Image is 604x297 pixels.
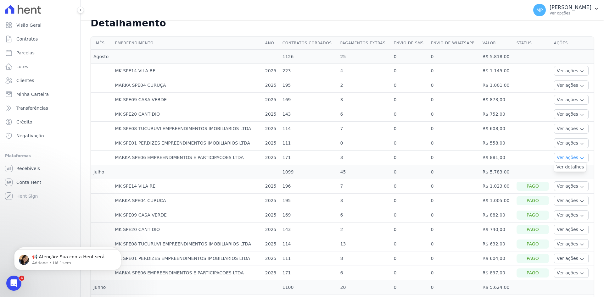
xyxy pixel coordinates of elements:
td: 195 [280,78,338,93]
td: R$ 5.818,00 [480,50,514,64]
td: 7 [338,122,391,136]
th: Status [514,37,551,50]
td: MK SPE01 PERDIZES EMPREENDIMENTOS IMOBILIARIOS LTDA [112,136,262,151]
td: 2025 [263,223,280,237]
td: 169 [280,208,338,223]
td: 0 [428,122,480,136]
span: 4 [19,276,24,281]
td: 0 [391,93,428,107]
td: 114 [280,122,338,136]
td: MK SPE20 CANTIDIO [112,107,262,122]
td: 0 [391,151,428,165]
td: 143 [280,223,338,237]
th: Envio de SMS [391,37,428,50]
td: MARKA SPE04 CURUÇA [112,78,262,93]
td: R$ 5.783,00 [480,165,514,179]
td: 196 [280,179,338,194]
td: 4 [338,64,391,78]
td: 0 [391,280,428,294]
td: 0 [391,179,428,194]
td: 2025 [263,64,280,78]
a: Lotes [3,60,78,73]
span: Lotes [16,63,28,70]
td: R$ 1.145,00 [480,64,514,78]
button: Ver ações [554,109,589,119]
td: MK SPE14 VILA RE [112,179,262,194]
td: 0 [391,50,428,64]
iframe: Intercom notifications mensagem [5,236,131,280]
div: Pago [517,211,549,220]
td: 8 [338,251,391,266]
td: R$ 752,00 [480,107,514,122]
th: Ano [263,37,280,50]
td: 7 [338,179,391,194]
td: R$ 1.001,00 [480,78,514,93]
div: Pago [517,182,549,191]
p: Ver opções [550,11,591,16]
button: Ver ações [554,138,589,148]
span: MP [536,8,543,12]
div: Pago [517,196,549,205]
td: 1126 [280,50,338,64]
td: MARKA SPE06 EMPREENDIMENTOS E PARTICIPACOES LTDA [112,266,262,280]
td: 2025 [263,179,280,194]
div: Pago [517,254,549,263]
td: 0 [428,237,480,251]
div: Plataformas [5,152,75,160]
td: R$ 1.005,00 [480,194,514,208]
th: Ações [551,37,594,50]
td: 114 [280,237,338,251]
button: Ver ações [554,196,589,206]
td: Julho [91,165,112,179]
td: 0 [428,165,480,179]
a: Clientes [3,74,78,87]
span: Recebíveis [16,165,40,172]
div: Pago [517,225,549,234]
button: Ver ações [554,95,589,105]
button: Ver ações [554,239,589,249]
td: 2 [338,223,391,237]
a: Ver detalhes [556,164,584,170]
td: 2025 [263,122,280,136]
td: 0 [391,122,428,136]
a: Parcelas [3,47,78,59]
div: Pago [517,268,549,278]
td: 13 [338,237,391,251]
td: 0 [391,223,428,237]
td: 25 [338,50,391,64]
td: 0 [391,266,428,280]
td: 195 [280,194,338,208]
iframe: Intercom live chat [6,276,21,291]
span: Negativação [16,133,44,139]
td: 2025 [263,151,280,165]
td: 171 [280,266,338,280]
button: Ver ações [554,66,589,76]
td: 223 [280,64,338,78]
td: 111 [280,136,338,151]
td: 0 [391,208,428,223]
span: Contratos [16,36,38,42]
button: Ver ações [554,153,589,162]
p: [PERSON_NAME] [550,4,591,11]
td: 0 [391,251,428,266]
td: 3 [338,93,391,107]
td: 169 [280,93,338,107]
td: MK SPE20 CANTIDIO [112,223,262,237]
button: Ver ações [554,225,589,234]
td: MK SPE14 VILA RE [112,64,262,78]
span: Clientes [16,77,34,84]
a: Conta Hent [3,176,78,189]
td: 0 [391,136,428,151]
button: Ver ações [554,181,589,191]
td: 0 [428,208,480,223]
td: 0 [428,251,480,266]
td: 0 [391,237,428,251]
td: MK SPE01 PERDIZES EMPREENDIMENTOS IMOBILIARIOS LTDA [112,251,262,266]
td: 0 [391,64,428,78]
span: Visão Geral [16,22,42,28]
td: 2025 [263,78,280,93]
td: 0 [428,93,480,107]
